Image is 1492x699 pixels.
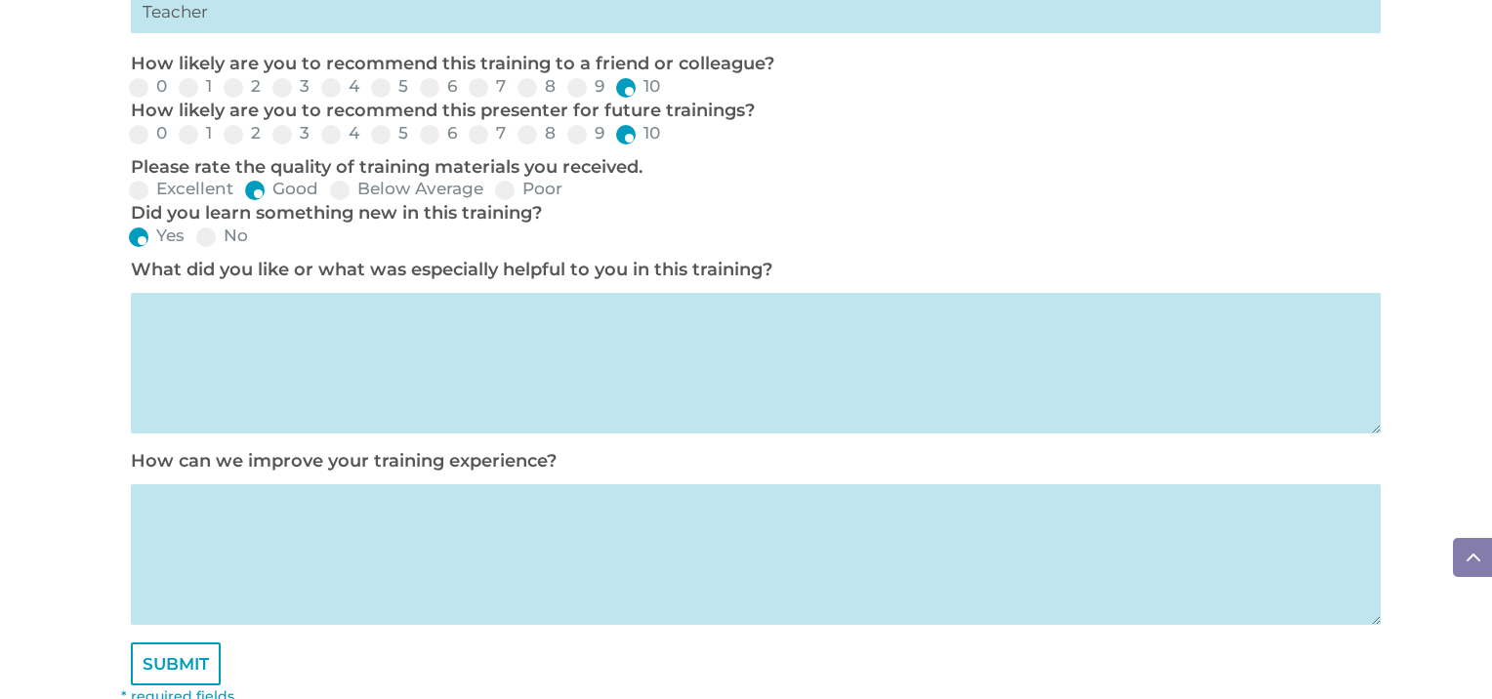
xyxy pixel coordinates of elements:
[224,78,261,95] label: 2
[131,259,772,280] label: What did you like or what was especially helpful to you in this training?
[567,78,604,95] label: 9
[129,227,185,244] label: Yes
[616,125,660,142] label: 10
[131,100,1371,123] p: How likely are you to recommend this presenter for future trainings?
[495,181,562,197] label: Poor
[131,642,221,685] input: SUBMIT
[131,53,1371,76] p: How likely are you to recommend this training to a friend or colleague?
[371,125,408,142] label: 5
[179,125,212,142] label: 1
[567,125,604,142] label: 9
[272,125,310,142] label: 3
[330,181,483,197] label: Below Average
[616,78,660,95] label: 10
[469,125,506,142] label: 7
[131,450,557,472] label: How can we improve your training experience?
[469,78,506,95] label: 7
[179,78,212,95] label: 1
[321,78,359,95] label: 4
[129,78,167,95] label: 0
[196,227,248,244] label: No
[224,125,261,142] label: 2
[518,78,556,95] label: 8
[129,125,167,142] label: 0
[129,181,233,197] label: Excellent
[245,181,318,197] label: Good
[131,202,1371,226] p: Did you learn something new in this training?
[518,125,556,142] label: 8
[131,156,1371,180] p: Please rate the quality of training materials you received.
[371,78,408,95] label: 5
[321,125,359,142] label: 4
[420,125,457,142] label: 6
[420,78,457,95] label: 6
[272,78,310,95] label: 3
